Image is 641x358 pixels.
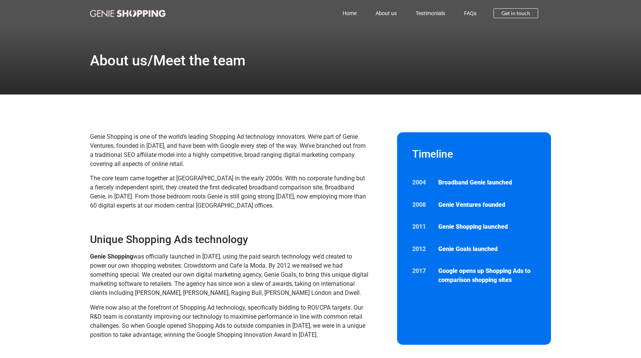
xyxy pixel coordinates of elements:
p: Broadband Genie launched [438,178,536,187]
p: 2008 [412,200,431,209]
strong: Genie Shopping [90,253,133,260]
p: Genie Shopping launched [438,222,536,231]
p: Genie Goals launched [438,245,536,254]
nav: Menu [199,5,486,22]
a: Get in touch [494,8,538,18]
p: 2017 [412,267,431,276]
span: was officially launched in [DATE], using the paid search technology we’d created to power our own... [90,253,368,296]
p: 2004 [412,178,431,187]
p: Genie Ventures founded [438,200,536,209]
a: Testimonials [406,5,455,22]
span: The core team came together at [GEOGRAPHIC_DATA] in the early 2000s. With no corporate funding bu... [90,175,366,209]
h2: Timeline [412,147,536,161]
p: 2011 [412,222,431,231]
a: About us [366,5,406,22]
a: Home [333,5,366,22]
a: FAQs [455,5,486,22]
p: 2012 [412,245,431,254]
span: We’re now also at the forefront of Shopping Ad technology, specifically bidding to ROI/CPA target... [90,304,365,338]
span: Genie Shopping is one of the world’s leading Shopping Ad technology innovators. We’re part of Gen... [90,133,366,167]
h3: Unique Shopping Ads technology [90,233,369,246]
img: genie-shopping-logo [90,10,166,17]
span: Get in touch [501,11,530,16]
h1: About us/Meet the team [90,53,245,68]
p: Google opens up Shopping Ads to comparison shopping sites [438,267,536,285]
